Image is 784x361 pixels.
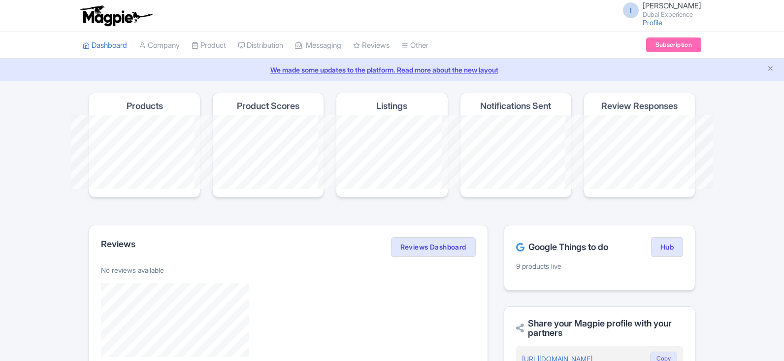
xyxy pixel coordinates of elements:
h2: Google Things to do [516,242,608,252]
span: [PERSON_NAME] [643,1,701,10]
h4: Products [127,101,163,111]
a: Other [401,32,428,59]
h4: Notifications Sent [480,101,551,111]
a: Profile [643,18,662,27]
h2: Share your Magpie profile with your partners [516,319,683,338]
h4: Product Scores [237,101,299,111]
a: Dashboard [83,32,127,59]
a: Company [139,32,180,59]
small: Dubai Experience [643,11,701,18]
a: Reviews Dashboard [391,237,476,257]
span: I [623,2,639,18]
p: 9 products live [516,261,683,271]
a: Reviews [353,32,390,59]
a: Hub [651,237,683,257]
button: Close announcement [767,64,774,75]
a: Product [192,32,226,59]
a: Subscription [646,37,701,52]
a: I [PERSON_NAME] Dubai Experience [617,2,701,18]
img: logo-ab69f6fb50320c5b225c76a69d11143b.png [78,5,154,27]
a: We made some updates to the platform. Read more about the new layout [6,65,778,75]
h4: Listings [376,101,407,111]
h2: Reviews [101,239,135,249]
a: Messaging [295,32,341,59]
p: No reviews available [101,265,476,275]
a: Distribution [238,32,283,59]
h4: Review Responses [601,101,678,111]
